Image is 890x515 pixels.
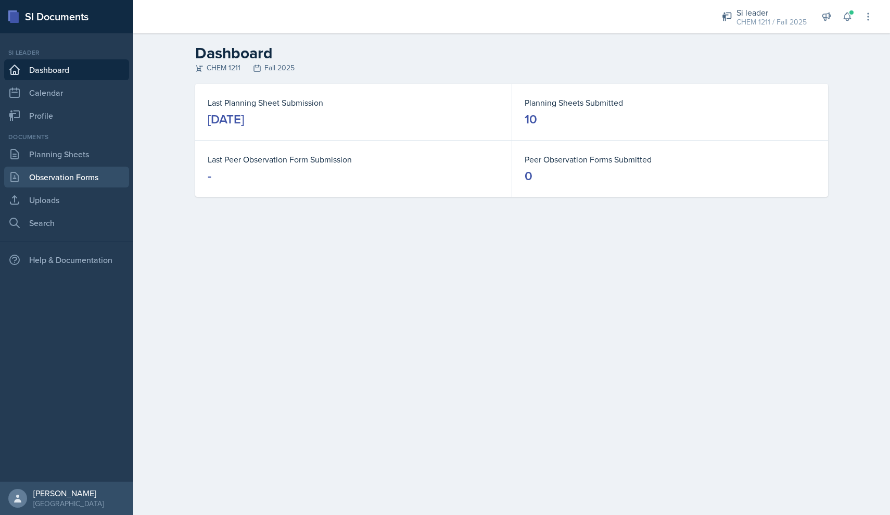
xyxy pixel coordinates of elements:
div: CHEM 1211 / Fall 2025 [736,17,807,28]
div: Help & Documentation [4,249,129,270]
div: 0 [525,168,532,184]
a: Planning Sheets [4,144,129,165]
a: Search [4,212,129,233]
a: Observation Forms [4,167,129,187]
div: Si leader [4,48,129,57]
a: Profile [4,105,129,126]
a: Uploads [4,190,129,210]
dt: Peer Observation Forms Submitted [525,153,816,166]
div: [DATE] [208,111,244,128]
dt: Planning Sheets Submitted [525,96,816,109]
dt: Last Planning Sheet Submission [208,96,499,109]
div: Si leader [736,6,807,19]
a: Calendar [4,82,129,103]
dt: Last Peer Observation Form Submission [208,153,499,166]
div: Documents [4,132,129,142]
div: 10 [525,111,537,128]
h2: Dashboard [195,44,828,62]
div: [PERSON_NAME] [33,488,104,498]
div: - [208,168,211,184]
div: [GEOGRAPHIC_DATA] [33,498,104,509]
div: CHEM 1211 Fall 2025 [195,62,828,73]
a: Dashboard [4,59,129,80]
